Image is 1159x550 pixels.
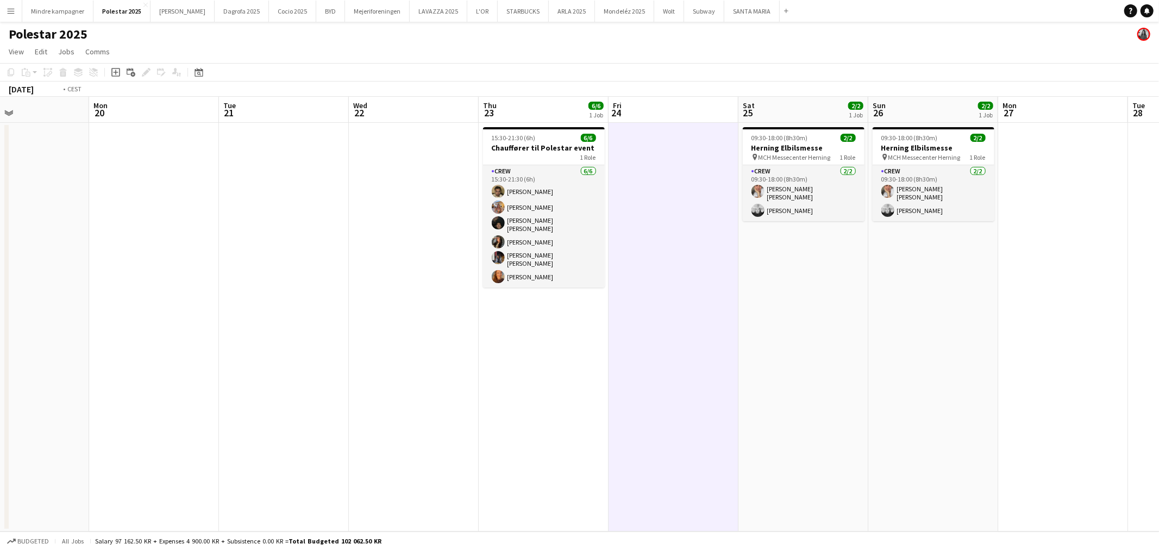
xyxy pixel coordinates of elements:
[9,84,34,95] div: [DATE]
[467,1,498,22] button: L'OR
[654,1,684,22] button: Wolt
[345,1,410,22] button: Mejeriforeningen
[30,45,52,59] a: Edit
[4,45,28,59] a: View
[498,1,549,22] button: STARBUCKS
[5,535,51,547] button: Budgeted
[54,45,79,59] a: Jobs
[549,1,595,22] button: ARLA 2025
[81,45,114,59] a: Comms
[684,1,724,22] button: Subway
[85,47,110,57] span: Comms
[9,26,87,42] h1: Polestar 2025
[58,47,74,57] span: Jobs
[93,1,151,22] button: Polestar 2025
[22,1,93,22] button: Mindre kampagner
[316,1,345,22] button: BYD
[35,47,47,57] span: Edit
[410,1,467,22] button: LAVAZZA 2025
[289,537,381,545] span: Total Budgeted 102 062.50 KR
[724,1,780,22] button: SANTA MARIA
[17,537,49,545] span: Budgeted
[151,1,215,22] button: [PERSON_NAME]
[67,85,82,93] div: CEST
[95,537,381,545] div: Salary 97 162.50 KR + Expenses 4 900.00 KR + Subsistence 0.00 KR =
[595,1,654,22] button: Mondeléz 2025
[60,537,86,545] span: All jobs
[269,1,316,22] button: Cocio 2025
[9,47,24,57] span: View
[215,1,269,22] button: Dagrofa 2025
[1137,28,1150,41] app-user-avatar: Mia Tidemann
